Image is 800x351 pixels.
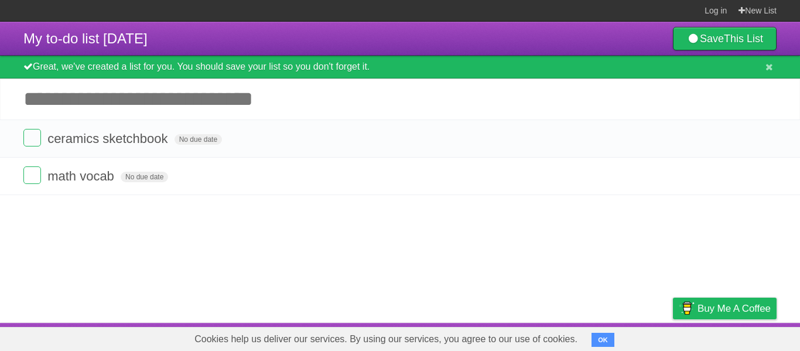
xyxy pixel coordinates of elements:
[592,333,614,347] button: OK
[703,326,777,348] a: Suggest a feature
[673,27,777,50] a: SaveThis List
[175,134,222,145] span: No due date
[121,172,168,182] span: No due date
[673,298,777,319] a: Buy me a coffee
[517,326,542,348] a: About
[23,129,41,146] label: Done
[47,131,170,146] span: ceramics sketchbook
[658,326,688,348] a: Privacy
[47,169,117,183] span: math vocab
[23,166,41,184] label: Done
[618,326,644,348] a: Terms
[679,298,695,318] img: Buy me a coffee
[23,30,148,46] span: My to-do list [DATE]
[556,326,603,348] a: Developers
[724,33,763,45] b: This List
[698,298,771,319] span: Buy me a coffee
[183,328,589,351] span: Cookies help us deliver our services. By using our services, you agree to our use of cookies.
